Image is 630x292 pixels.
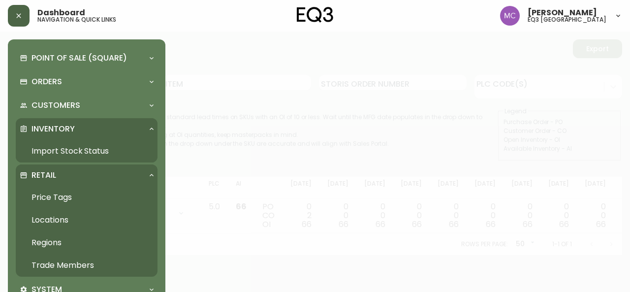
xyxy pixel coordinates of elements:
span: Dashboard [37,9,85,17]
h5: navigation & quick links [37,17,116,23]
a: Locations [16,209,157,231]
div: Customers [16,95,157,116]
p: Orders [31,76,62,87]
p: Customers [31,100,80,111]
p: Retail [31,170,56,181]
div: Orders [16,71,157,93]
div: Point of Sale (Square) [16,47,157,69]
div: Inventory [16,118,157,140]
p: Point of Sale (Square) [31,53,127,64]
a: Regions [16,231,157,254]
span: [PERSON_NAME] [528,9,597,17]
div: Retail [16,164,157,186]
p: Inventory [31,124,75,134]
img: logo [297,7,333,23]
img: 6dbdb61c5655a9a555815750a11666cc [500,6,520,26]
a: Trade Members [16,254,157,277]
a: Import Stock Status [16,140,157,162]
h5: eq3 [GEOGRAPHIC_DATA] [528,17,606,23]
a: Price Tags [16,186,157,209]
